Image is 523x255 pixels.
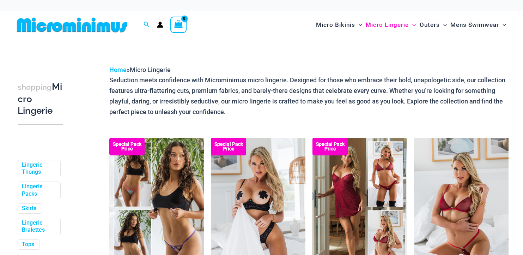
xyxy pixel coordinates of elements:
[157,22,163,28] a: Account icon link
[409,16,416,34] span: Menu Toggle
[355,16,362,34] span: Menu Toggle
[18,83,52,91] span: shopping
[130,66,171,73] span: Micro Lingerie
[22,183,55,198] a: Lingerie Packs
[314,14,364,36] a: Micro BikinisMenu ToggleMenu Toggle
[18,81,63,117] h3: Micro Lingerie
[440,16,447,34] span: Menu Toggle
[22,205,36,212] a: Skirts
[313,13,509,37] nav: Site Navigation
[144,20,150,29] a: Search icon link
[418,14,449,36] a: OutersMenu ToggleMenu Toggle
[211,142,246,151] b: Special Pack Price
[366,16,409,34] span: Micro Lingerie
[109,75,509,117] p: Seduction meets confidence with Microminimus micro lingerie. Designed for those who embrace their...
[450,16,499,34] span: Mens Swimwear
[312,142,348,151] b: Special Pack Price
[449,14,508,36] a: Mens SwimwearMenu ToggleMenu Toggle
[499,16,506,34] span: Menu Toggle
[22,241,34,248] a: Tops
[109,142,145,151] b: Special Pack Price
[22,219,55,234] a: Lingerie Bralettes
[170,17,187,33] a: View Shopping Cart, empty
[364,14,418,36] a: Micro LingerieMenu ToggleMenu Toggle
[22,161,55,176] a: Lingerie Thongs
[420,16,440,34] span: Outers
[14,17,130,33] img: MM SHOP LOGO FLAT
[316,16,355,34] span: Micro Bikinis
[109,66,127,73] a: Home
[109,66,171,73] span: »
